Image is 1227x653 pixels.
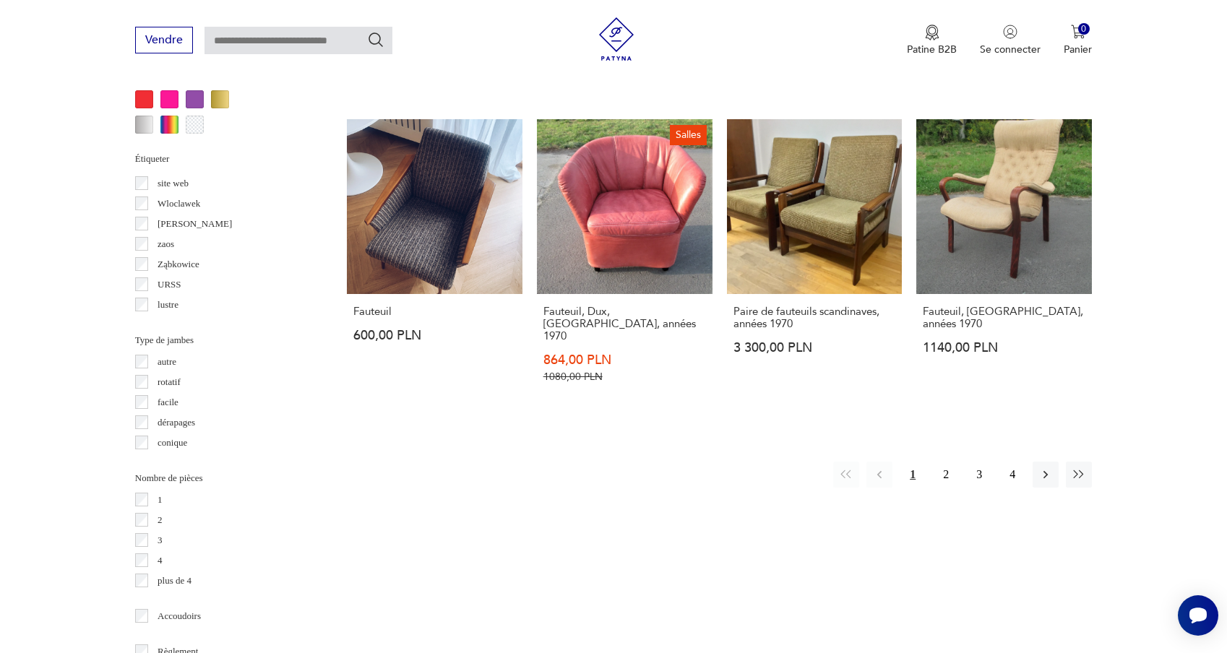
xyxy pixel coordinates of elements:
[543,304,696,343] font: Fauteuil, Dux, [GEOGRAPHIC_DATA], années 1970
[135,36,193,46] a: Vendre
[145,32,183,48] font: Vendre
[1003,25,1017,39] img: Icône d'utilisateur
[910,468,916,480] font: 1
[733,339,812,357] font: 3 300,00 PLN
[980,43,1041,56] font: Se connecter
[933,462,959,488] button: 2
[537,119,712,412] a: SallesFauteuil, Dux, Suède, années 1970Fauteuil, Dux, [GEOGRAPHIC_DATA], années 1970864,00 PLN108...
[158,610,201,621] font: Accoudoirs
[158,417,195,428] font: dérapages
[158,575,191,586] font: plus de 4
[907,43,957,56] font: Patine B2B
[158,376,181,387] font: rotatif
[158,259,199,269] font: Ząbkowice
[158,238,174,249] font: zaos
[353,326,421,345] font: 600,00 PLN
[1064,43,1092,56] font: Panier
[158,397,178,407] font: facile
[900,462,926,488] button: 1
[923,339,998,357] font: 1140,00 PLN
[158,178,189,189] font: site web
[158,437,187,448] font: conique
[367,31,384,48] button: Recherche
[595,17,638,61] img: Patina - magasin de meubles et décorations vintage
[1178,595,1218,636] iframe: Bouton du widget Smartsupp
[925,25,939,40] img: Icône de médaille
[907,25,957,56] a: Icône de médaillePatine B2B
[1071,25,1085,39] img: Icône de panier
[347,119,522,412] a: FauteuilFauteuil600,00 PLN
[158,198,200,209] font: Wloclawek
[999,462,1025,488] button: 4
[158,535,163,545] font: 3
[976,468,982,480] font: 3
[923,304,1083,331] font: Fauteuil, [GEOGRAPHIC_DATA], années 1970
[543,370,603,384] font: 1080,00 PLN
[135,153,170,164] font: Étiqueter
[135,27,193,53] button: Vendre
[135,472,203,483] font: Nombre de pièces
[980,25,1041,56] button: Se connecter
[158,555,163,566] font: 4
[158,218,232,229] font: [PERSON_NAME]
[1081,22,1086,35] font: 0
[1009,468,1015,480] font: 4
[907,25,957,56] button: Patine B2B
[916,119,1092,412] a: Fauteuil, Suède, années 1970Fauteuil, [GEOGRAPHIC_DATA], années 19701140,00 PLN
[727,119,903,412] a: Paire de fauteuils scandinaves, années 1970Paire de fauteuils scandinaves, années 19703 300,00 PLN
[158,356,176,367] font: autre
[158,494,163,505] font: 1
[158,299,178,310] font: lustre
[158,279,181,290] font: URSS
[943,468,949,480] font: 2
[353,304,392,319] font: Fauteuil
[135,334,194,345] font: Type de jambes
[158,514,163,525] font: 2
[543,351,611,369] font: 864,00 PLN
[1064,25,1092,56] button: 0Panier
[966,462,992,488] button: 3
[733,304,879,331] font: Paire de fauteuils scandinaves, années 1970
